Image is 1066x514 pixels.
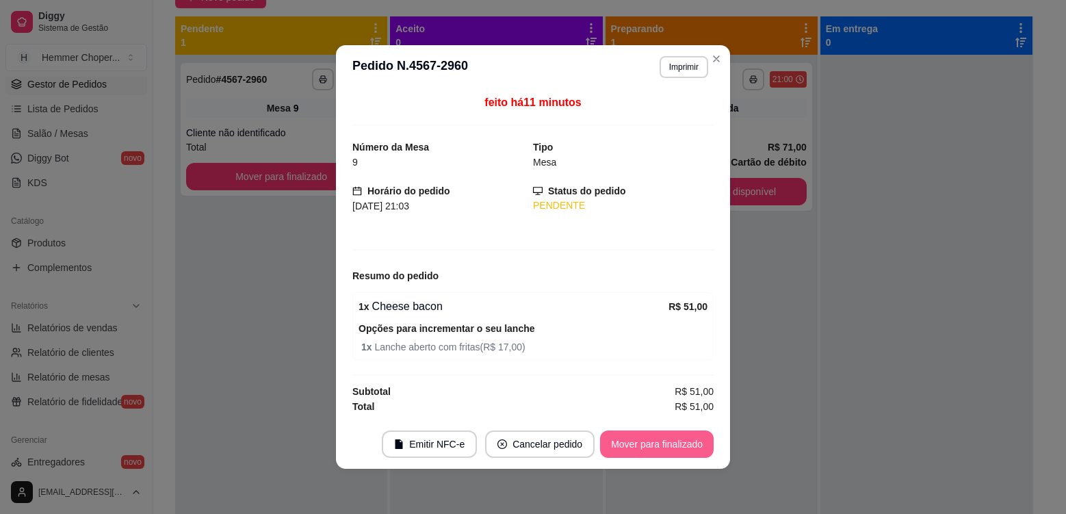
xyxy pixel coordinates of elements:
strong: R$ 51,00 [668,301,707,312]
strong: Status do pedido [548,185,626,196]
span: Mesa [533,157,556,168]
span: [DATE] 21:03 [352,201,409,211]
span: R$ 51,00 [675,384,714,399]
button: Close [705,48,727,70]
span: calendar [352,186,362,196]
strong: 1 x [359,301,369,312]
strong: Horário do pedido [367,185,450,196]
button: close-circleCancelar pedido [485,431,595,458]
strong: 1 x [361,342,374,352]
div: Cheese bacon [359,298,668,315]
span: desktop [533,186,543,196]
strong: Subtotal [352,386,391,397]
h3: Pedido N. 4567-2960 [352,56,468,78]
strong: Tipo [533,142,553,153]
strong: Número da Mesa [352,142,429,153]
button: Mover para finalizado [600,431,714,458]
span: feito há 11 minutos [484,97,581,108]
strong: Opções para incrementar o seu lanche [359,323,535,334]
div: PENDENTE [533,198,714,213]
strong: Resumo do pedido [352,270,439,281]
button: Imprimir [660,56,708,78]
span: Lanche aberto com fritas ( R$ 17,00 ) [361,339,707,355]
button: fileEmitir NFC-e [382,431,477,458]
span: file [394,439,404,449]
span: R$ 51,00 [675,399,714,414]
span: close-circle [497,439,507,449]
span: 9 [352,157,358,168]
strong: Total [352,401,374,412]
